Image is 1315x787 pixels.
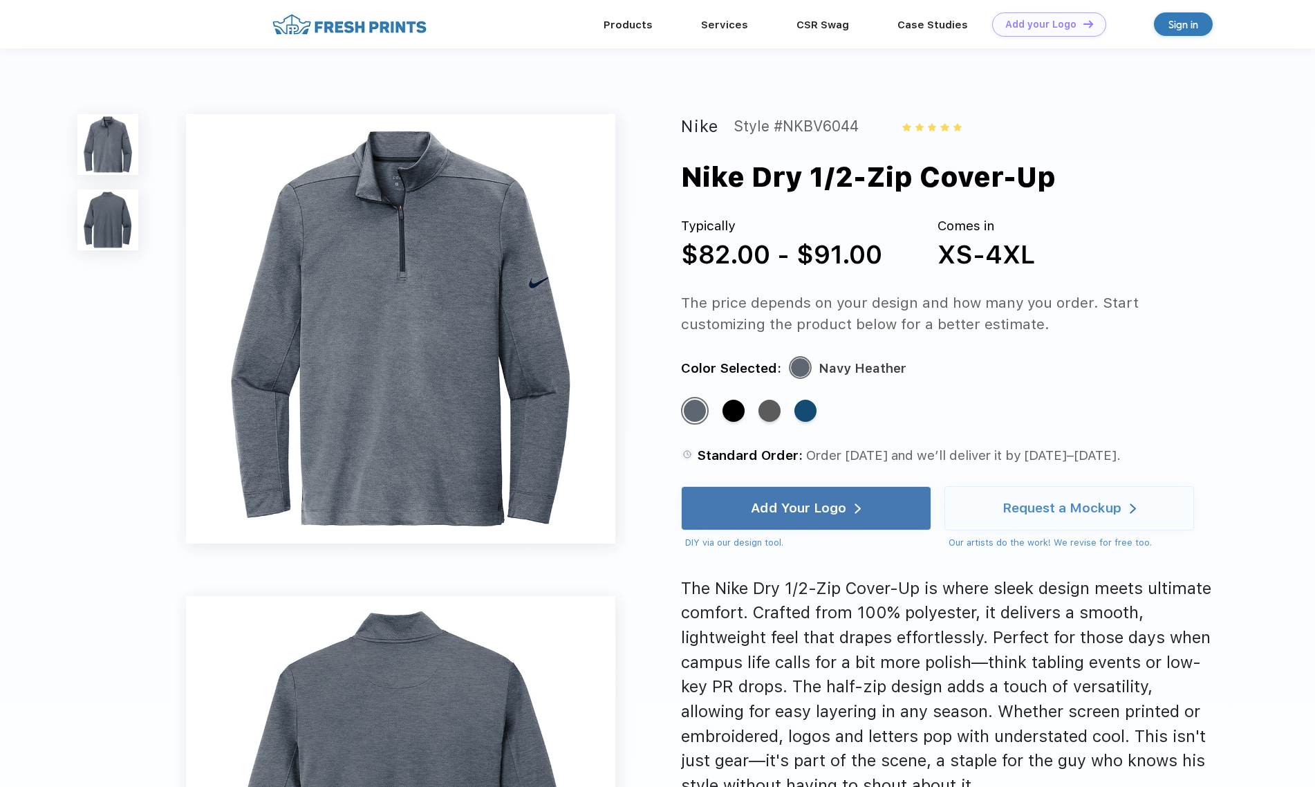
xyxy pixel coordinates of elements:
span: Standard Order: [697,447,803,463]
span: Order [DATE] and we’ll deliver it by [DATE]–[DATE]. [806,447,1121,463]
img: standard order [681,448,693,461]
img: white arrow [1130,503,1136,514]
div: Typically [681,216,882,237]
div: Comes in [938,216,1035,237]
a: Sign in [1154,12,1213,36]
img: yellow_star.svg [940,123,949,131]
img: fo%20logo%202.webp [268,12,431,37]
div: Add your Logo [1005,19,1076,30]
div: $82.00 - $91.00 [681,236,882,275]
div: Gym Blue [794,400,817,422]
div: Add Your Logo [751,501,846,515]
div: Style #NKBV6044 [734,114,859,139]
div: DIY via our design tool. [685,536,931,550]
a: Products [604,19,653,31]
div: Sign in [1168,17,1198,33]
div: Black Heather [758,400,781,422]
img: yellow_star.svg [902,123,911,131]
div: Color Selected: [681,358,781,379]
img: yellow_star.svg [915,123,924,131]
img: DT [1083,20,1093,28]
div: Navy Heather [819,358,906,379]
div: Nike Dry 1/2-Zip Cover-Up [681,157,1056,198]
a: CSR Swag [796,19,849,31]
img: func=resize&h=100 [77,114,138,174]
div: Navy Heather [684,400,706,422]
img: yellow_star.svg [928,123,936,131]
div: Request a Mockup [1002,501,1121,515]
div: XS-4XL [938,236,1035,275]
img: func=resize&h=100 [77,189,138,250]
div: Nike [681,114,719,139]
div: The price depends on your design and how many you order. Start customizing the product below for ... [681,292,1220,335]
img: func=resize&h=640 [186,114,615,544]
div: Our artists do the work! We revise for free too. [949,536,1194,550]
img: white arrow [855,503,861,514]
a: Services [701,19,748,31]
div: Black [722,400,745,422]
img: yellow_star.svg [953,123,962,131]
